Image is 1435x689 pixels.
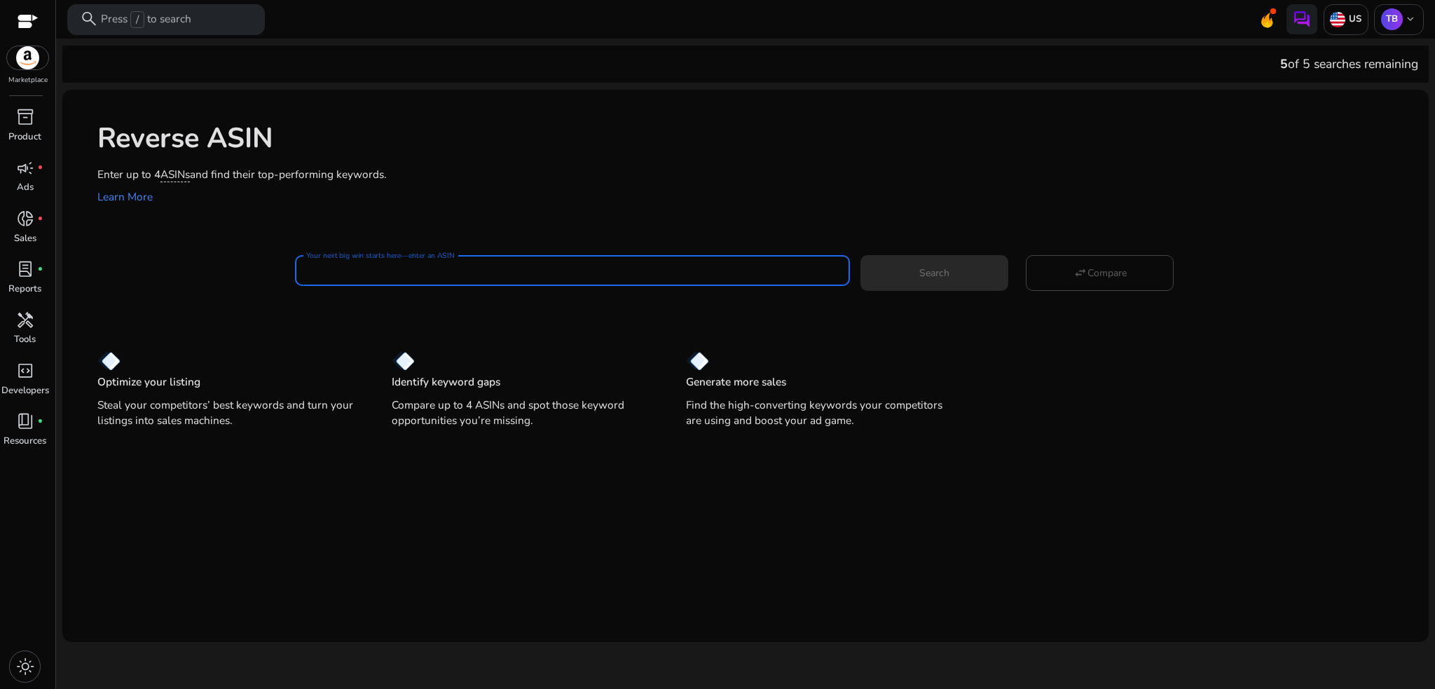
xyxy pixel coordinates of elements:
[80,10,98,28] span: search
[7,46,49,69] img: amazon.svg
[306,250,455,260] mat-label: Your next big win starts here—enter an ASIN
[97,189,153,204] a: Learn More
[101,11,191,28] p: Press to search
[16,362,34,380] span: code_blocks
[97,374,200,390] p: Optimize your listing
[16,412,34,430] span: book_4
[1404,13,1417,26] span: keyboard_arrow_down
[392,351,415,371] img: diamond.svg
[1345,13,1361,26] p: US
[37,418,43,425] span: fiber_manual_record
[16,108,34,126] span: inventory_2
[14,333,36,347] p: Tools
[686,374,786,390] p: Generate more sales
[1280,55,1288,72] span: 5
[160,167,190,182] span: ASINs
[130,11,144,28] span: /
[1,384,49,398] p: Developers
[37,216,43,222] span: fiber_manual_record
[1381,8,1403,30] p: TB
[4,435,46,449] p: Resources
[97,166,1415,182] p: Enter up to 4 and find their top-performing keywords.
[16,260,34,278] span: lab_profile
[686,351,709,371] img: diamond.svg
[392,374,500,390] p: Identify keyword gaps
[1280,55,1418,73] div: of 5 searches remaining
[16,657,34,676] span: light_mode
[16,311,34,329] span: handyman
[392,397,658,428] p: Compare up to 4 ASINs and spot those keyword opportunities you’re missing.
[97,351,121,371] img: diamond.svg
[14,232,36,246] p: Sales
[97,122,1415,156] h1: Reverse ASIN
[16,159,34,177] span: campaign
[16,210,34,228] span: donut_small
[8,130,41,144] p: Product
[686,397,952,428] p: Find the high-converting keywords your competitors are using and boost your ad game.
[37,165,43,171] span: fiber_manual_record
[8,282,41,296] p: Reports
[97,397,364,428] p: Steal your competitors’ best keywords and turn your listings into sales machines.
[8,75,48,86] p: Marketplace
[1330,12,1345,27] img: us.svg
[37,266,43,273] span: fiber_manual_record
[17,181,34,195] p: Ads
